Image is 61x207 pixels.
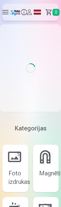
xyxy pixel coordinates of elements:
span: 0 [53,9,59,16]
a: Foto izdrukas5 [2,145,28,192]
a: Magnēti7 [33,145,59,192]
h3: Kategorijas [2,124,59,133]
button: Profils [27,4,32,21]
div: 5 [15,151,22,158]
a: Grozs0 [43,4,60,21]
button: Info [21,4,27,21]
a: Global [32,4,43,21]
div: 7 [45,151,53,158]
img: /fa1 [9,5,21,19]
